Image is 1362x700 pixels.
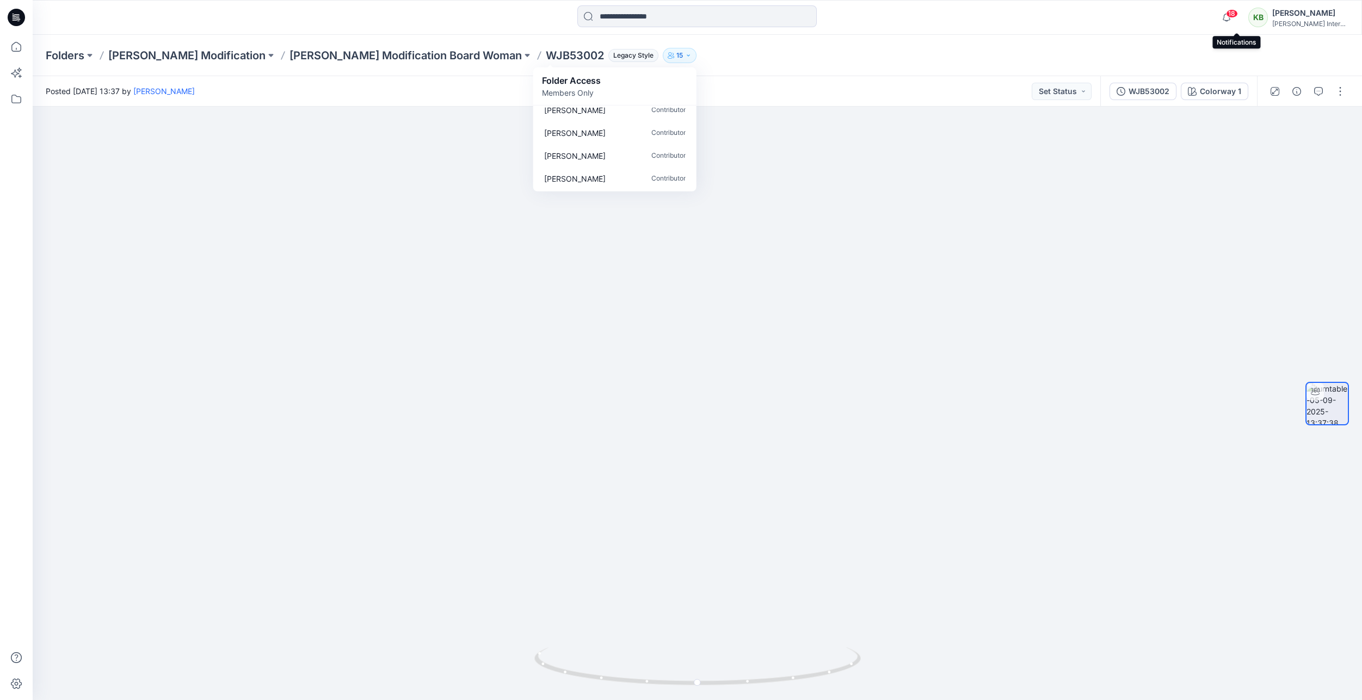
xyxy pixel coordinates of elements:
[1129,85,1169,97] div: WJB53002
[46,85,195,97] span: Posted [DATE] 13:37 by
[1110,83,1176,100] button: WJB53002
[377,83,1017,700] img: eyJhbGciOiJIUzI1NiIsImtpZCI6IjAiLCJzbHQiOiJzZXMiLCJ0eXAiOiJKV1QifQ.eyJkYXRhIjp7InR5cGUiOiJzdG9yYW...
[544,104,606,115] p: Pattima Baehr
[1272,7,1348,20] div: [PERSON_NAME]
[1226,9,1238,18] span: 18
[535,121,694,144] a: [PERSON_NAME]Contributor
[542,87,601,98] p: Members Only
[289,48,522,63] a: [PERSON_NAME] Modification Board Woman
[535,98,694,121] a: [PERSON_NAME]Contributor
[544,127,606,138] p: Ozlem Korkmaz
[676,49,683,61] p: 15
[544,150,606,161] p: Kerstin Bornmann
[651,150,686,162] p: Contributor
[1288,83,1305,100] button: Details
[544,172,606,184] p: Kathleen Groth
[1306,383,1348,424] img: turntable-05-09-2025-13:37:38
[1181,83,1248,100] button: Colorway 1
[651,173,686,184] p: Contributor
[1200,85,1241,97] div: Colorway 1
[1272,20,1348,28] div: [PERSON_NAME] International
[108,48,266,63] a: [PERSON_NAME] Modification
[46,48,84,63] a: Folders
[546,48,604,63] p: WJB53002
[133,86,195,96] a: [PERSON_NAME]
[663,48,697,63] button: 15
[608,49,658,62] span: Legacy Style
[604,48,658,63] button: Legacy Style
[651,127,686,139] p: Contributor
[542,74,601,87] p: Folder Access
[651,104,686,116] p: Contributor
[535,144,694,167] a: [PERSON_NAME]Contributor
[1248,8,1268,27] div: KB
[535,167,694,190] a: [PERSON_NAME]Contributor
